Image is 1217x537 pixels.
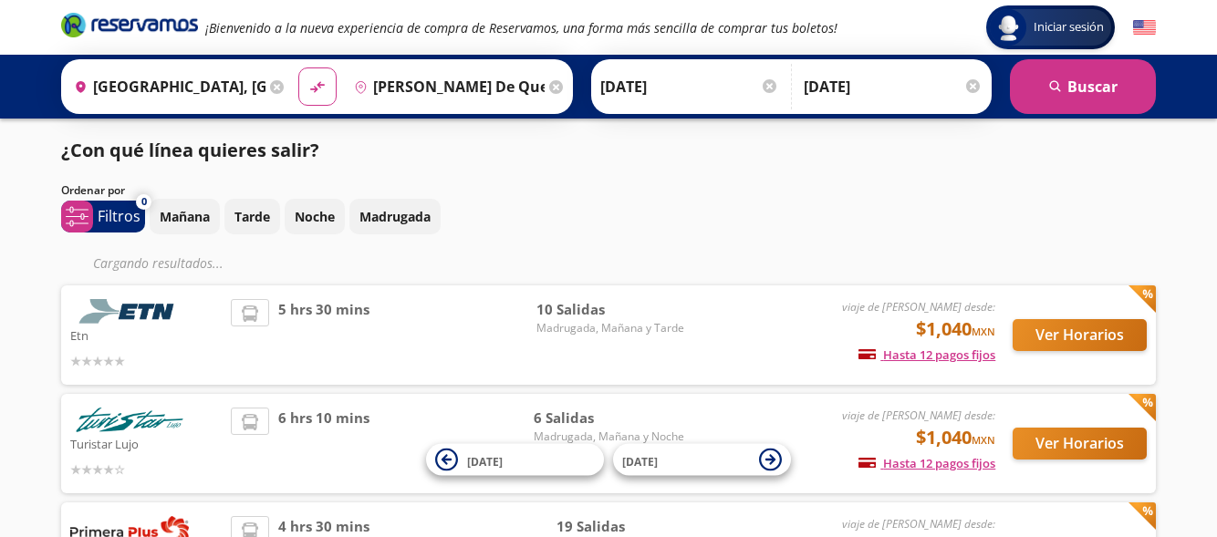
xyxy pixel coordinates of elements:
p: Turistar Lujo [70,432,222,454]
img: Etn [70,299,189,324]
span: [DATE] [467,453,503,469]
span: 5 hrs 30 mins [278,299,369,371]
span: 0 [141,194,147,210]
em: viaje de [PERSON_NAME] desde: [842,408,995,423]
button: 0Filtros [61,201,145,232]
p: Filtros [98,205,140,227]
button: Noche [285,199,345,234]
span: Hasta 12 pagos fijos [858,455,995,471]
button: Buscar [1010,59,1156,114]
p: Etn [70,324,222,346]
span: [DATE] [622,453,658,469]
small: MXN [972,433,995,447]
button: Mañana [150,199,220,234]
span: Madrugada, Mañana y Noche [534,429,684,445]
em: viaje de [PERSON_NAME] desde: [842,299,995,315]
span: Madrugada, Mañana y Tarde [536,320,684,336]
p: Madrugada [359,207,431,226]
span: $1,040 [916,424,995,451]
span: $1,040 [916,315,995,343]
input: Buscar Origen [67,64,265,109]
button: Ver Horarios [1013,428,1147,460]
button: Ver Horarios [1013,319,1147,351]
p: Ordenar por [61,182,125,199]
p: Noche [295,207,335,226]
button: English [1133,16,1156,39]
i: Brand Logo [61,11,198,38]
em: ¡Bienvenido a la nueva experiencia de compra de Reservamos, una forma más sencilla de comprar tus... [205,19,837,36]
em: Cargando resultados ... [93,254,224,272]
p: Tarde [234,207,270,226]
p: Mañana [160,207,210,226]
input: Buscar Destino [347,64,546,109]
small: MXN [972,325,995,338]
img: Turistar Lujo [70,408,189,432]
button: [DATE] [613,444,791,476]
em: viaje de [PERSON_NAME] desde: [842,516,995,532]
button: Madrugada [349,199,441,234]
span: Hasta 12 pagos fijos [858,346,995,363]
span: Iniciar sesión [1026,18,1111,36]
a: Brand Logo [61,11,198,44]
p: ¿Con qué línea quieres salir? [61,137,319,164]
span: 10 Salidas [536,299,684,320]
span: 6 hrs 10 mins [278,408,369,480]
span: 19 Salidas [556,516,684,537]
input: Elegir Fecha [600,64,779,109]
input: Opcional [804,64,983,109]
button: [DATE] [426,444,604,476]
span: 6 Salidas [534,408,684,429]
button: Tarde [224,199,280,234]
